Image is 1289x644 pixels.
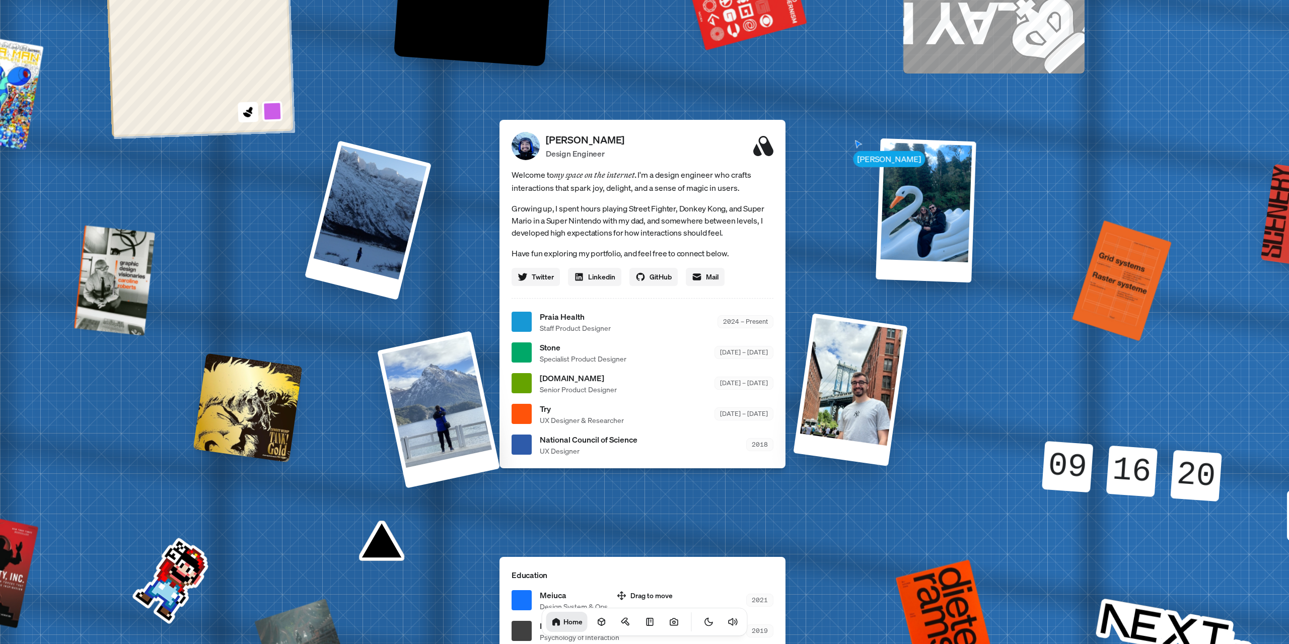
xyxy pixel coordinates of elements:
[686,268,725,286] a: Mail
[540,403,624,415] span: Try
[540,323,611,333] span: Staff Product Designer
[512,268,560,286] a: Twitter
[532,271,554,282] span: Twitter
[746,594,773,606] div: 2021
[540,384,617,395] span: Senior Product Designer
[512,132,540,160] img: Profile Picture
[797,180,899,281] img: Profile example
[723,612,743,632] button: Toggle Audio
[714,346,773,359] div: [DATE] – [DATE]
[540,341,626,353] span: Stone
[718,315,773,328] div: 2024 – Present
[540,415,624,425] span: UX Designer & Researcher
[699,612,719,632] button: Toggle Theme
[546,612,588,632] a: Home
[714,377,773,389] div: [DATE] – [DATE]
[629,268,678,286] a: GitHub
[746,438,773,451] div: 2018
[568,268,621,286] a: Linkedin
[746,624,773,637] div: 2019
[706,271,719,282] span: Mail
[650,271,672,282] span: GitHub
[512,569,773,581] p: Education
[512,168,773,194] span: Welcome to I'm a design engineer who crafts interactions that spark joy, delight, and a sense of ...
[588,271,615,282] span: Linkedin
[714,407,773,420] div: [DATE] – [DATE]
[512,247,773,260] p: Have fun exploring my portfolio, and feel free to connect below.
[540,372,617,384] span: [DOMAIN_NAME]
[546,132,624,148] p: [PERSON_NAME]
[554,170,637,180] em: my space on the internet.
[540,353,626,364] span: Specialist Product Designer
[540,434,637,446] span: National Council of Science
[540,311,611,323] span: Praia Health
[540,446,637,456] span: UX Designer
[540,632,648,642] span: Psychology of Interaction
[546,148,624,160] p: Design Engineer
[563,617,583,626] h1: Home
[512,202,773,239] p: Growing up, I spent hours playing Street Fighter, Donkey Kong, and Super Mario in a Super Nintend...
